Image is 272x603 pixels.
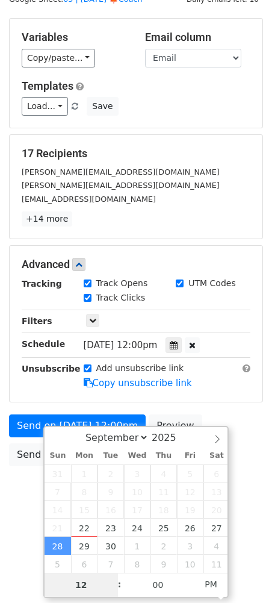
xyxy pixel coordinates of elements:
h5: Variables [22,31,127,44]
span: [DATE] 12:00pm [84,340,158,351]
span: Sat [203,452,230,460]
a: Copy/paste... [22,49,95,67]
span: September 23, 2025 [97,519,124,537]
span: September 4, 2025 [150,464,177,483]
input: Year [149,432,192,443]
span: October 2, 2025 [150,537,177,555]
span: October 3, 2025 [177,537,203,555]
a: Templates [22,80,73,92]
span: Fri [177,452,203,460]
label: Track Clicks [96,292,146,304]
span: September 1, 2025 [71,464,97,483]
span: September 15, 2025 [71,501,97,519]
span: September 11, 2025 [150,483,177,501]
span: Wed [124,452,150,460]
span: October 9, 2025 [150,555,177,573]
h5: 17 Recipients [22,147,250,160]
a: Preview [149,414,202,437]
strong: Tracking [22,279,62,289]
span: September 25, 2025 [150,519,177,537]
span: September 27, 2025 [203,519,230,537]
span: September 12, 2025 [177,483,203,501]
span: September 20, 2025 [203,501,230,519]
span: September 30, 2025 [97,537,124,555]
span: September 14, 2025 [45,501,71,519]
a: Load... [22,97,68,116]
span: October 4, 2025 [203,537,230,555]
span: September 22, 2025 [71,519,97,537]
a: +14 more [22,211,72,227]
span: September 5, 2025 [177,464,203,483]
span: September 26, 2025 [177,519,203,537]
span: September 2, 2025 [97,464,124,483]
small: [EMAIL_ADDRESS][DOMAIN_NAME] [22,195,156,204]
span: September 3, 2025 [124,464,150,483]
span: October 8, 2025 [124,555,150,573]
span: September 28, 2025 [45,537,71,555]
a: Send Test Email [9,443,100,466]
button: Save [87,97,118,116]
input: Minute [122,573,195,597]
a: Copy unsubscribe link [84,378,192,389]
span: October 5, 2025 [45,555,71,573]
span: Click to toggle [194,572,227,596]
input: Hour [45,573,118,597]
span: September 19, 2025 [177,501,203,519]
span: October 1, 2025 [124,537,150,555]
span: September 6, 2025 [203,464,230,483]
small: [PERSON_NAME][EMAIL_ADDRESS][DOMAIN_NAME] [22,181,220,190]
span: September 13, 2025 [203,483,230,501]
span: October 11, 2025 [203,555,230,573]
span: October 10, 2025 [177,555,203,573]
span: September 18, 2025 [150,501,177,519]
label: Add unsubscribe link [96,362,184,375]
span: September 9, 2025 [97,483,124,501]
span: September 10, 2025 [124,483,150,501]
span: : [118,572,122,596]
span: September 7, 2025 [45,483,71,501]
h5: Email column [145,31,250,44]
label: Track Opens [96,277,148,290]
span: September 8, 2025 [71,483,97,501]
small: [PERSON_NAME][EMAIL_ADDRESS][DOMAIN_NAME] [22,167,220,177]
iframe: Chat Widget [212,545,272,603]
span: Thu [150,452,177,460]
span: September 16, 2025 [97,501,124,519]
a: Send on [DATE] 12:00pm [9,414,146,437]
h5: Advanced [22,258,250,271]
span: October 7, 2025 [97,555,124,573]
span: Sun [45,452,71,460]
strong: Schedule [22,339,65,349]
span: September 17, 2025 [124,501,150,519]
span: Tue [97,452,124,460]
span: September 29, 2025 [71,537,97,555]
span: August 31, 2025 [45,464,71,483]
span: September 24, 2025 [124,519,150,537]
strong: Filters [22,316,52,326]
label: UTM Codes [188,277,235,290]
span: Mon [71,452,97,460]
span: October 6, 2025 [71,555,97,573]
span: September 21, 2025 [45,519,71,537]
strong: Unsubscribe [22,364,81,373]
